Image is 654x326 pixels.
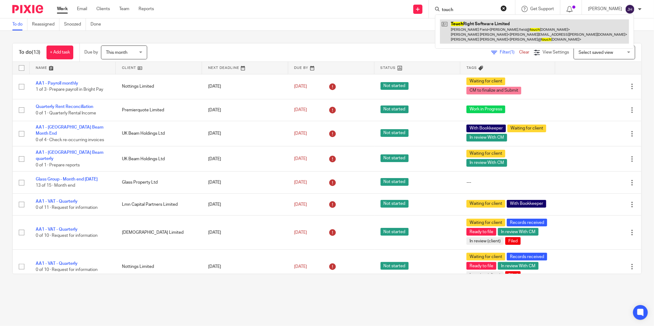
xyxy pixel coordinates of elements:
td: [DATE] [202,121,288,146]
a: Clients [96,6,110,12]
span: CM to finalize and Submit [466,87,521,94]
a: AA1 - VAT - Quarterly [36,199,78,204]
a: Reports [139,6,154,12]
span: Waiting for client [466,200,505,208]
td: Nottings Limited [116,250,202,284]
span: Not started [381,228,409,236]
td: [DATE] [202,250,288,284]
td: [DATE] [202,193,288,215]
span: Records received [507,253,547,260]
span: This month [106,50,127,55]
td: Glass Property Ltd [116,172,202,193]
span: In review With CM [466,159,507,167]
span: 0 of 11 · Request for information [36,205,98,210]
td: [DATE] [202,216,288,250]
span: Select saved view [579,50,613,55]
span: Not started [381,105,409,113]
span: Records received [507,219,547,226]
span: 13 of 15 · Month end [36,184,75,188]
span: In review (client) [466,237,504,245]
span: [DATE] [294,180,307,185]
span: In review With CM [466,134,507,141]
span: [DATE] [294,84,307,89]
a: Work [57,6,68,12]
span: [DATE] [294,202,307,207]
td: UK Beam Holdings Ltd [116,146,202,172]
td: [DATE] [202,74,288,99]
a: Reassigned [32,18,59,30]
span: Tags [466,66,477,70]
td: Lmn Capital Partners Limited [116,193,202,215]
span: In review (client) [466,271,504,279]
a: Email [77,6,87,12]
span: With Bookkeeper [507,200,546,208]
td: [DATE] [202,99,288,121]
span: 0 of 1 · Prepare reports [36,163,80,167]
span: Not started [381,129,409,137]
span: Not started [381,178,409,186]
span: Filed [505,237,521,245]
a: AA1 - VAT - Quarterly [36,227,78,232]
span: Filed [505,271,521,279]
a: Team [119,6,129,12]
a: AA1 - [GEOGRAPHIC_DATA] Beam quarterly [36,150,103,161]
span: Ready to file [466,228,496,236]
a: Snoozed [64,18,86,30]
td: [DEMOGRAPHIC_DATA] Limited [116,216,202,250]
img: Pixie [12,5,43,13]
img: svg%3E [625,4,635,14]
a: Done [91,18,106,30]
div: --- [466,179,549,185]
span: 1 of 3 · Prepare payroll in Bright Pay [36,88,103,92]
span: [DATE] [294,157,307,161]
span: [DATE] [294,264,307,269]
span: Not started [381,262,409,270]
a: To do [12,18,27,30]
span: Waiting for client [466,78,505,85]
a: Glass Group - Month end [DATE] [36,177,98,181]
td: UK Beam Holdings Ltd [116,121,202,146]
span: In review With CM [498,228,539,236]
p: [PERSON_NAME] [588,6,622,12]
span: Waiting for client [507,125,546,132]
span: 0 of 1 · Quarterly Rental Income [36,111,96,115]
td: [DATE] [202,172,288,193]
span: Waiting for client [466,150,505,157]
span: Work in Progress [466,105,505,113]
span: 0 of 4 · Check re-occurring invoices [36,138,104,142]
a: Clear [519,50,529,54]
span: Waiting for client [466,219,505,226]
button: Clear [501,5,507,11]
span: View Settings [543,50,569,54]
td: Premierquote Limited [116,99,202,121]
span: [DATE] [294,230,307,235]
span: Filter [500,50,519,54]
span: [DATE] [294,108,307,112]
span: 0 of 10 · Request for information [36,268,98,272]
span: Not started [381,154,409,162]
span: (1) [510,50,515,54]
span: With Bookkeeper [466,125,506,132]
p: Due by [84,49,98,55]
span: Ready to file [466,262,496,270]
td: Nottings Limited [116,74,202,99]
h1: To do [19,49,40,56]
a: AA1 - VAT - Quarterly [36,261,78,266]
a: AA1 - [GEOGRAPHIC_DATA] Beam Month End [36,125,103,136]
input: Search [441,7,497,13]
a: Quarterly Rent Reconcillation [36,105,93,109]
span: Not started [381,82,409,90]
span: Waiting for client [466,253,505,260]
span: 0 of 10 · Request for information [36,233,98,238]
span: [DATE] [294,131,307,136]
a: + Add task [46,46,73,59]
span: In review With CM [498,262,539,270]
span: Not started [381,200,409,208]
a: AA1 - Payroll monthly [36,81,78,85]
span: (13) [32,50,40,55]
td: [DATE] [202,146,288,172]
span: Get Support [530,7,554,11]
